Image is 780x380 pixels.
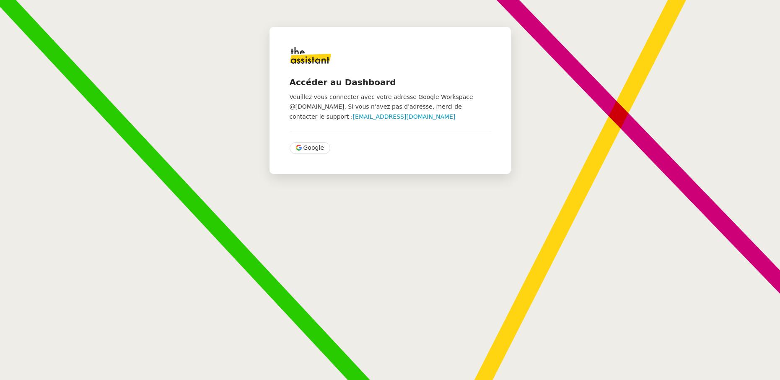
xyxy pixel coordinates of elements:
h4: Accéder au Dashboard [290,76,491,88]
button: Google [290,142,330,154]
a: [EMAIL_ADDRESS][DOMAIN_NAME] [353,113,456,120]
span: Google [303,143,324,153]
span: Veuillez vous connecter avec votre adresse Google Workspace @[DOMAIN_NAME]. Si vous n'avez pas d'... [290,94,473,120]
img: logo [290,47,332,64]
